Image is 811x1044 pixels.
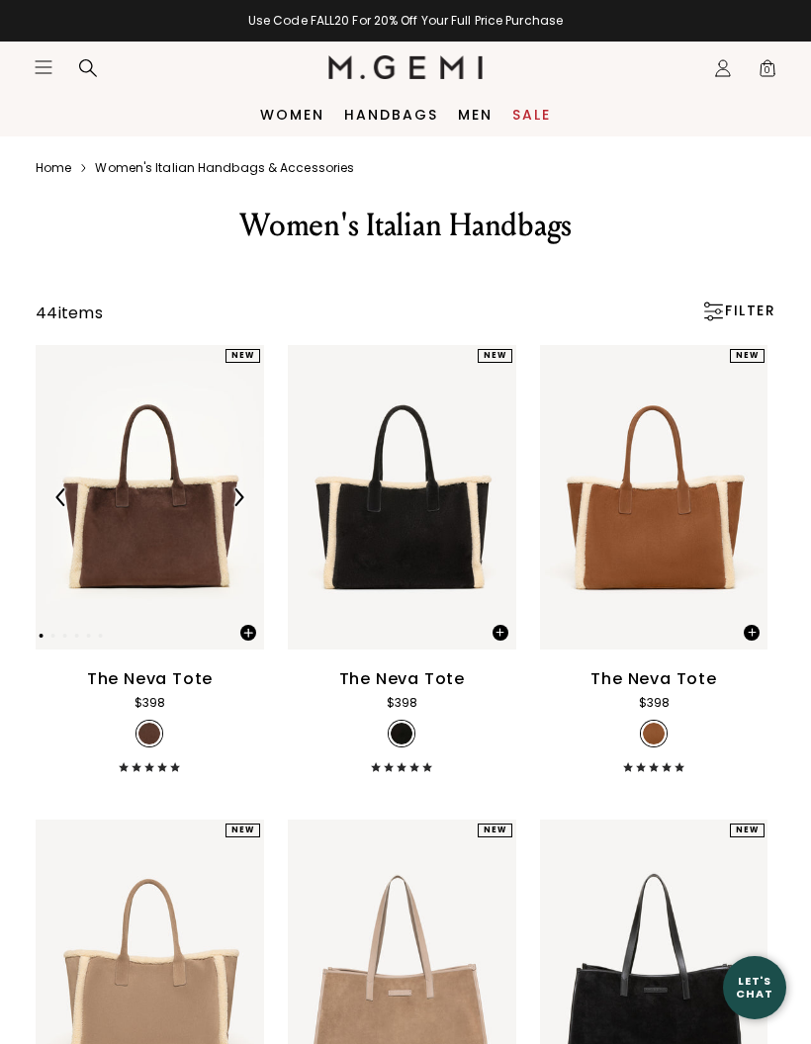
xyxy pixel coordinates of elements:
[225,349,260,363] div: NEW
[391,723,412,744] img: v_7402832166971_SWATCH_50x.jpg
[723,975,786,1000] div: Let's Chat
[540,345,768,772] a: The Neva Tote$398
[344,107,438,123] a: Handbags
[135,693,165,713] div: $398
[758,62,777,82] span: 0
[701,302,775,321] div: FILTER
[590,667,716,691] div: The Neva Tote
[59,206,752,245] div: Women's Italian Handbags
[36,302,103,325] div: 44 items
[225,824,260,837] div: NEW
[328,55,484,79] img: M.Gemi
[138,723,160,744] img: v_7282435555387_SWATCH_50x.jpg
[288,345,516,650] img: The Neva Tote
[36,345,264,650] img: The Neva Tote
[703,302,723,321] img: Open filters
[730,349,765,363] div: NEW
[260,107,324,123] a: Women
[458,107,493,123] a: Men
[639,693,670,713] div: $398
[339,667,465,691] div: The Neva Tote
[288,345,516,772] a: The Neva Tote$398
[478,824,512,837] div: NEW
[229,488,247,506] img: Next Arrow
[730,824,765,837] div: NEW
[512,107,551,123] a: Sale
[34,57,53,77] button: Open site menu
[95,160,354,176] a: Women's italian handbags & accessories
[387,693,417,713] div: $398
[540,345,768,650] img: The Neva Tote
[478,349,512,363] div: NEW
[87,667,213,691] div: The Neva Tote
[643,723,665,744] img: v_7402832199739_SWATCH_50x.jpg
[36,345,264,772] a: Previous ArrowNext ArrowThe Neva Tote$398
[52,488,70,506] img: Previous Arrow
[36,160,71,176] a: Home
